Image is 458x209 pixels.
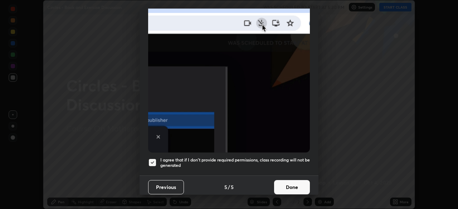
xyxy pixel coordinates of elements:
[231,183,234,191] h4: 5
[224,183,227,191] h4: 5
[160,157,310,168] h5: I agree that if I don't provide required permissions, class recording will not be generated
[274,180,310,194] button: Done
[228,183,230,191] h4: /
[148,180,184,194] button: Previous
